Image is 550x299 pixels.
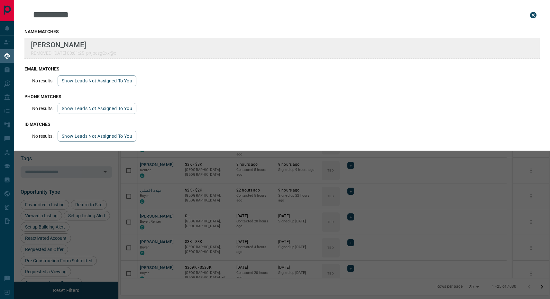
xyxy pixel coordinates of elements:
[32,134,54,139] p: No results.
[32,106,54,111] p: No results.
[58,103,136,114] button: show leads not assigned to you
[24,94,540,99] h3: phone matches
[31,51,116,56] p: REMOVED_[DATE] 00:01:25_pXjbcsgQxx@x
[24,122,540,127] h3: id matches
[32,78,54,83] p: No results.
[24,29,540,34] h3: name matches
[58,131,136,142] button: show leads not assigned to you
[24,66,540,71] h3: email matches
[31,41,116,49] p: [PERSON_NAME]
[527,9,540,22] button: close search bar
[58,75,136,86] button: show leads not assigned to you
